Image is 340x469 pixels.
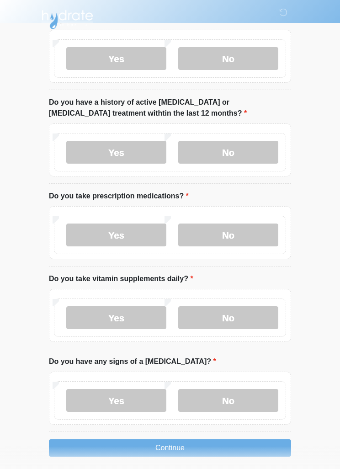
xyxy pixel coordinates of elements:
label: Yes [66,141,166,164]
label: Do you take vitamin supplements daily? [49,273,193,284]
label: No [178,306,278,329]
label: Do you take prescription medications? [49,191,189,202]
label: No [178,389,278,412]
label: No [178,47,278,70]
label: Do you have any signs of a [MEDICAL_DATA]? [49,356,216,367]
button: Continue [49,439,291,457]
label: No [178,141,278,164]
label: Yes [66,224,166,246]
img: Hydrate IV Bar - Chandler Logo [40,7,95,30]
label: No [178,224,278,246]
label: Yes [66,389,166,412]
label: Yes [66,306,166,329]
label: Do you have a history of active [MEDICAL_DATA] or [MEDICAL_DATA] treatment withtin the last 12 mo... [49,97,291,119]
label: Yes [66,47,166,70]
